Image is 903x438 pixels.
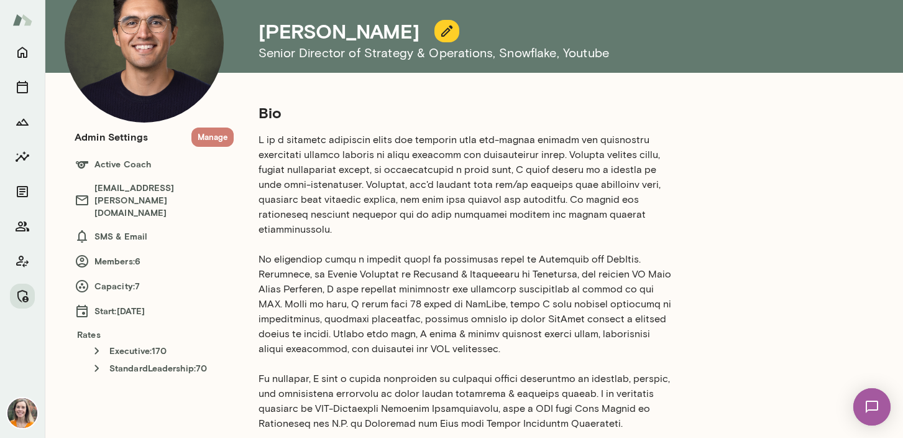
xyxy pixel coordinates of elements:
h6: Rates [75,328,234,341]
img: Mento [12,8,32,32]
button: Insights [10,144,35,169]
h6: Members: 6 [75,254,234,269]
h6: Active Coach [75,157,234,172]
button: Manage [191,128,234,147]
button: Members [10,214,35,239]
h6: Senior Director of Strategy & Operations , Snowflake, Youtube [259,43,795,63]
button: Home [10,40,35,65]
button: Sessions [10,75,35,100]
button: Growth Plan [10,109,35,134]
button: Manage [10,284,35,309]
img: Carrie Kelly [7,398,37,428]
h6: StandardLeadership : 70 [89,361,234,376]
h6: Start: [DATE] [75,304,234,319]
button: Documents [10,179,35,204]
h4: [PERSON_NAME] [259,19,419,43]
h6: [EMAIL_ADDRESS][PERSON_NAME][DOMAIN_NAME] [75,182,234,219]
button: Client app [10,249,35,274]
h6: SMS & Email [75,229,234,244]
h6: Admin Settings [75,129,148,144]
h5: Bio [259,103,676,123]
h6: Capacity: 7 [75,279,234,294]
h6: Executive : 170 [89,343,234,358]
